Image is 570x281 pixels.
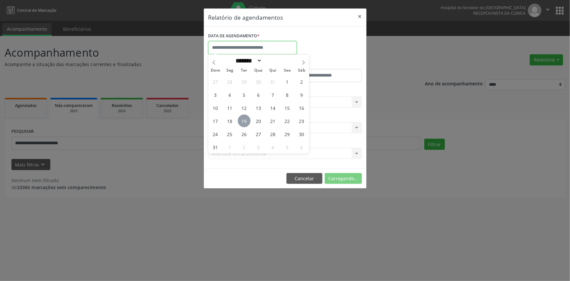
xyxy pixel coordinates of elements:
[287,59,362,69] label: ATÉ
[223,101,236,114] span: Agosto 11, 2025
[209,75,222,88] span: Julho 27, 2025
[281,101,294,114] span: Agosto 15, 2025
[238,88,251,101] span: Agosto 5, 2025
[252,75,265,88] span: Julho 30, 2025
[252,101,265,114] span: Agosto 13, 2025
[223,68,237,73] span: Seg
[295,114,308,127] span: Agosto 23, 2025
[353,9,366,25] button: Close
[223,141,236,153] span: Setembro 1, 2025
[267,101,279,114] span: Agosto 14, 2025
[281,141,294,153] span: Setembro 5, 2025
[267,128,279,140] span: Agosto 28, 2025
[252,114,265,127] span: Agosto 20, 2025
[209,141,222,153] span: Agosto 31, 2025
[252,128,265,140] span: Agosto 27, 2025
[325,173,362,184] button: Carregando...
[209,101,222,114] span: Agosto 10, 2025
[295,128,308,140] span: Agosto 30, 2025
[295,101,308,114] span: Agosto 16, 2025
[209,114,222,127] span: Agosto 17, 2025
[280,68,295,73] span: Sex
[252,141,265,153] span: Setembro 3, 2025
[223,75,236,88] span: Julho 28, 2025
[267,88,279,101] span: Agosto 7, 2025
[223,114,236,127] span: Agosto 18, 2025
[281,75,294,88] span: Agosto 1, 2025
[209,128,222,140] span: Agosto 24, 2025
[234,57,262,64] select: Month
[252,68,266,73] span: Qua
[267,75,279,88] span: Julho 31, 2025
[238,141,251,153] span: Setembro 2, 2025
[238,101,251,114] span: Agosto 12, 2025
[267,141,279,153] span: Setembro 4, 2025
[295,68,309,73] span: Sáb
[223,128,236,140] span: Agosto 25, 2025
[208,31,260,41] label: DATA DE AGENDAMENTO
[237,68,252,73] span: Ter
[209,88,222,101] span: Agosto 3, 2025
[281,114,294,127] span: Agosto 22, 2025
[281,88,294,101] span: Agosto 8, 2025
[295,141,308,153] span: Setembro 6, 2025
[238,128,251,140] span: Agosto 26, 2025
[286,173,322,184] button: Cancelar
[223,88,236,101] span: Agosto 4, 2025
[266,68,280,73] span: Qui
[208,68,223,73] span: Dom
[295,75,308,88] span: Agosto 2, 2025
[238,75,251,88] span: Julho 29, 2025
[262,57,284,64] input: Year
[208,13,283,22] h5: Relatório de agendamentos
[267,114,279,127] span: Agosto 21, 2025
[295,88,308,101] span: Agosto 9, 2025
[252,88,265,101] span: Agosto 6, 2025
[238,114,251,127] span: Agosto 19, 2025
[281,128,294,140] span: Agosto 29, 2025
